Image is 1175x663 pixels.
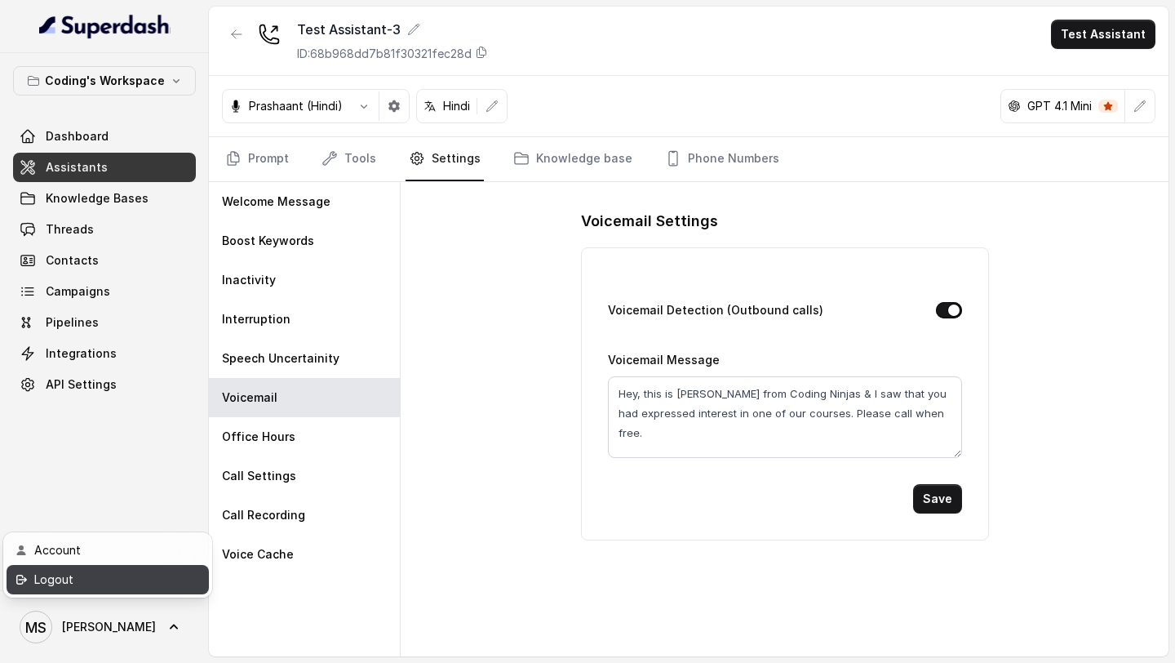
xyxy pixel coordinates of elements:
div: Account [34,541,173,560]
text: MS [25,619,47,636]
span: [PERSON_NAME] [62,619,156,635]
a: [PERSON_NAME] [13,604,196,650]
div: [PERSON_NAME] [3,532,212,598]
div: Logout [34,570,173,590]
